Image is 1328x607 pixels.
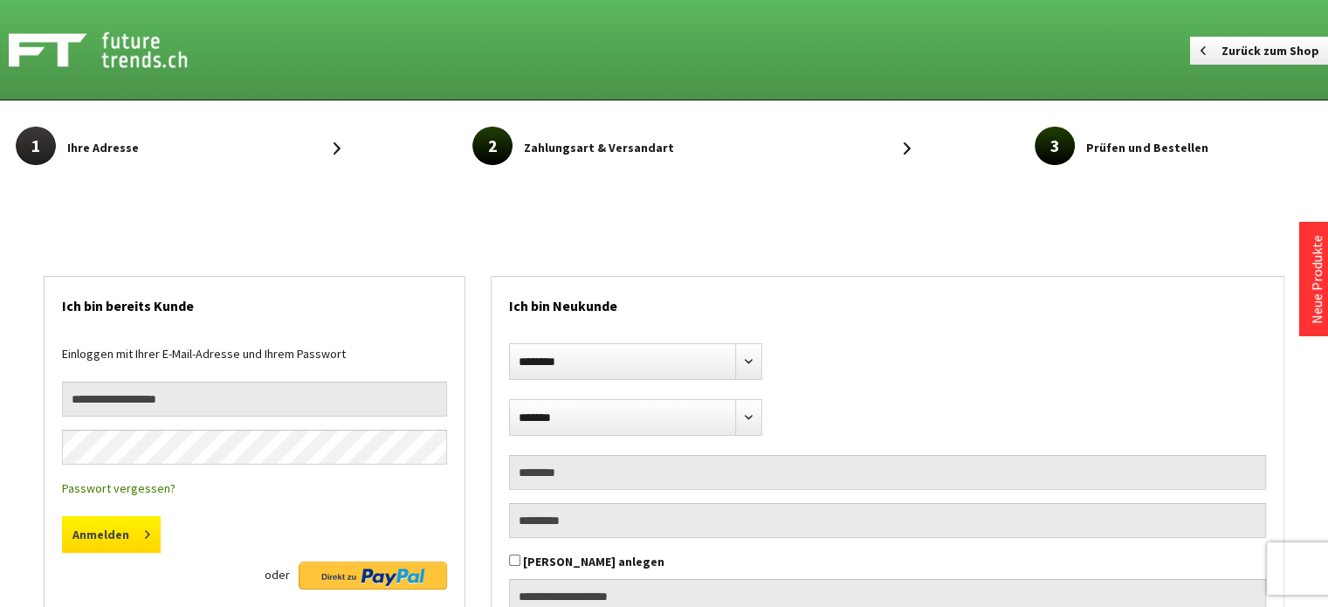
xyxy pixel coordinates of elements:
a: Passwort vergessen? [62,480,175,496]
img: Shop Futuretrends - zur Startseite wechseln [9,28,226,72]
a: Zurück zum Shop [1190,37,1328,65]
img: Direkt zu PayPal Button [299,562,447,590]
span: Zahlungsart & Versandart [524,137,674,158]
span: 2 [472,127,513,165]
a: Neue Produkte [1308,235,1325,324]
label: [PERSON_NAME] anlegen [523,554,664,569]
span: 1 [16,127,56,165]
a: Shop Futuretrends - zur Startseite wechseln [9,28,326,72]
span: 3 [1035,127,1075,165]
h2: Ich bin Neukunde [509,277,1266,326]
span: oder [265,562,290,588]
h2: Ich bin bereits Kunde [62,277,447,326]
span: Prüfen und Bestellen [1086,137,1208,158]
span: Ihre Adresse [67,137,139,158]
button: Anmelden [62,516,161,553]
div: Einloggen mit Ihrer E-Mail-Adresse und Ihrem Passwort [62,343,447,382]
